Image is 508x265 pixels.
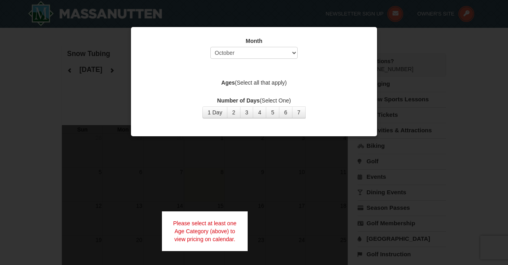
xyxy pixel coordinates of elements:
[246,38,262,44] strong: Month
[217,97,260,104] strong: Number of Days
[202,106,227,118] button: 1 Day
[141,79,367,87] label: (Select all that apply)
[240,106,254,118] button: 3
[141,97,367,104] label: (Select One)
[292,106,306,118] button: 7
[279,106,292,118] button: 6
[266,106,279,118] button: 5
[253,106,266,118] button: 4
[221,79,235,86] strong: Ages
[227,106,241,118] button: 2
[162,211,248,251] div: Please select at least one Age Category (above) to view pricing on calendar.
